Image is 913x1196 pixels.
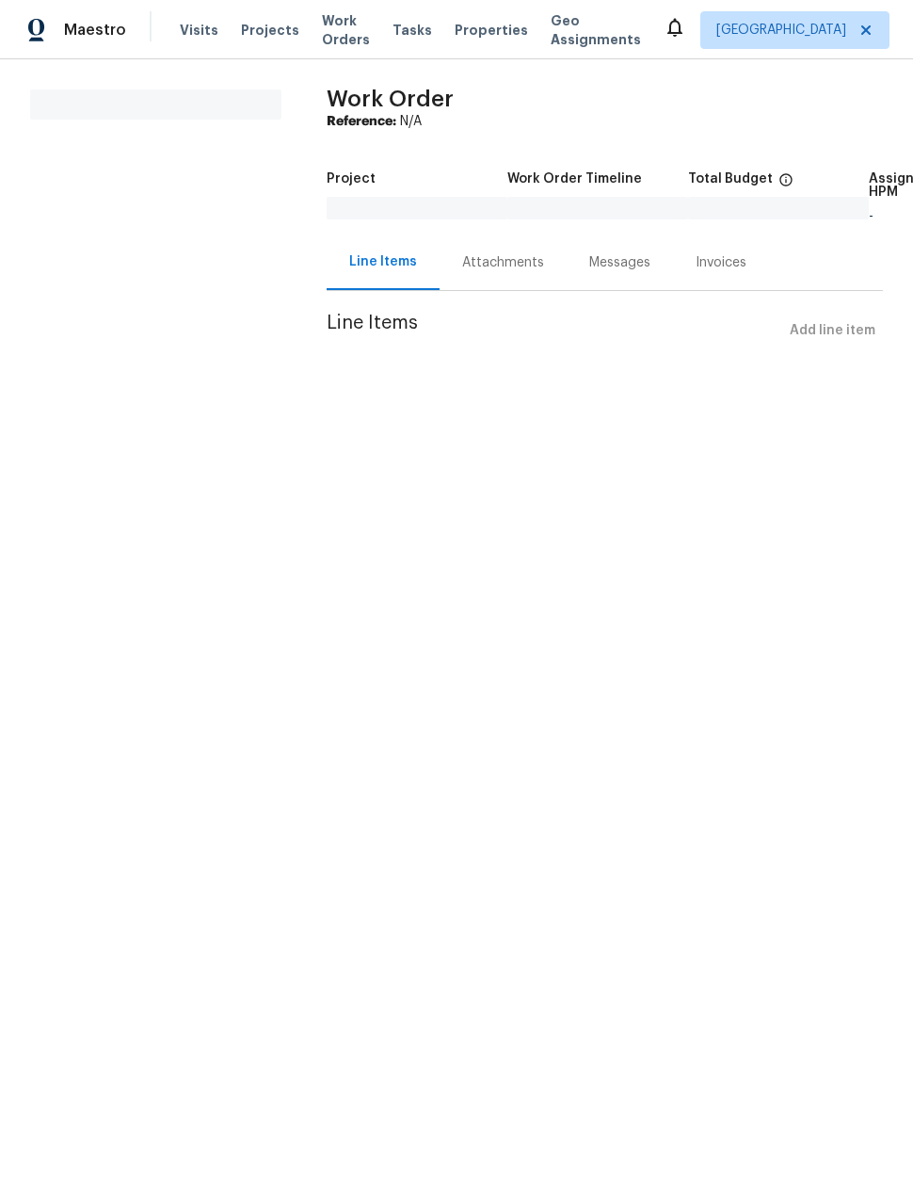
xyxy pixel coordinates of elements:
[180,21,218,40] span: Visits
[716,21,846,40] span: [GEOGRAPHIC_DATA]
[688,172,773,186] h5: Total Budget
[327,112,883,131] div: N/A
[455,21,528,40] span: Properties
[322,11,370,49] span: Work Orders
[327,88,454,110] span: Work Order
[507,172,642,186] h5: Work Order Timeline
[696,253,746,272] div: Invoices
[327,172,376,186] h5: Project
[349,252,417,271] div: Line Items
[327,115,396,128] b: Reference:
[551,11,641,49] span: Geo Assignments
[778,172,793,197] span: The total cost of line items that have been proposed by Opendoor. This sum includes line items th...
[327,314,782,348] span: Line Items
[241,21,299,40] span: Projects
[589,253,650,272] div: Messages
[462,253,544,272] div: Attachments
[392,24,432,37] span: Tasks
[64,21,126,40] span: Maestro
